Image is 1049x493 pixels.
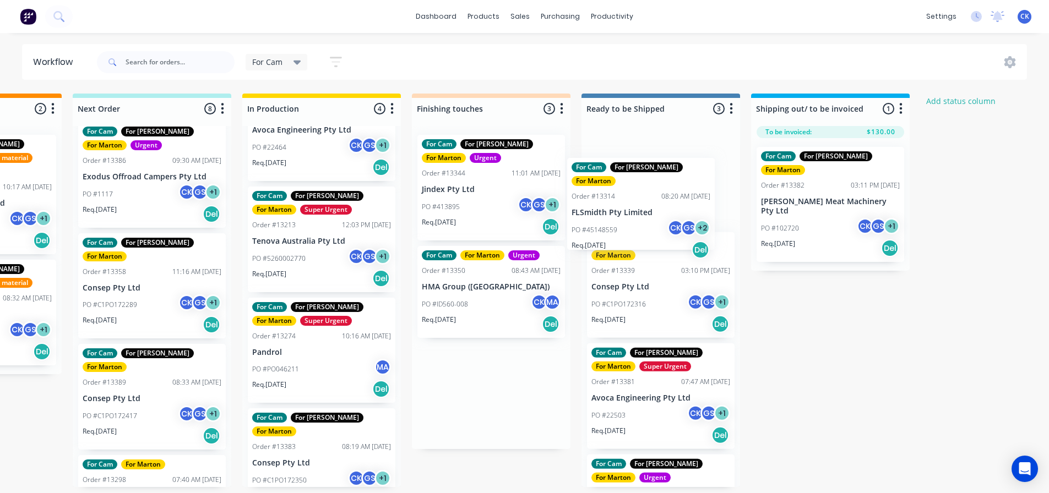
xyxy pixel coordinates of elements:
div: settings [921,8,962,25]
a: dashboard [410,8,462,25]
span: 3 [543,103,555,114]
input: Search for orders... [126,51,235,73]
div: productivity [585,8,639,25]
input: Enter column name… [417,103,525,114]
span: $130.00 [867,127,895,137]
span: 2 [35,103,46,114]
span: For Cam [252,56,282,68]
input: Enter column name… [247,103,356,114]
div: Open Intercom Messenger [1012,456,1038,482]
span: 4 [374,103,385,114]
span: 8 [204,103,216,114]
div: Workflow [33,56,78,69]
div: products [462,8,505,25]
span: CK [1020,12,1029,21]
img: Factory [20,8,36,25]
div: purchasing [535,8,585,25]
span: 3 [713,103,725,114]
span: 1 [883,103,894,114]
span: To be invoiced: [765,127,812,137]
input: Enter column name… [78,103,186,114]
input: Enter column name… [756,103,865,114]
input: Enter column name… [586,103,695,114]
button: Add status column [921,94,1002,108]
div: sales [505,8,535,25]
